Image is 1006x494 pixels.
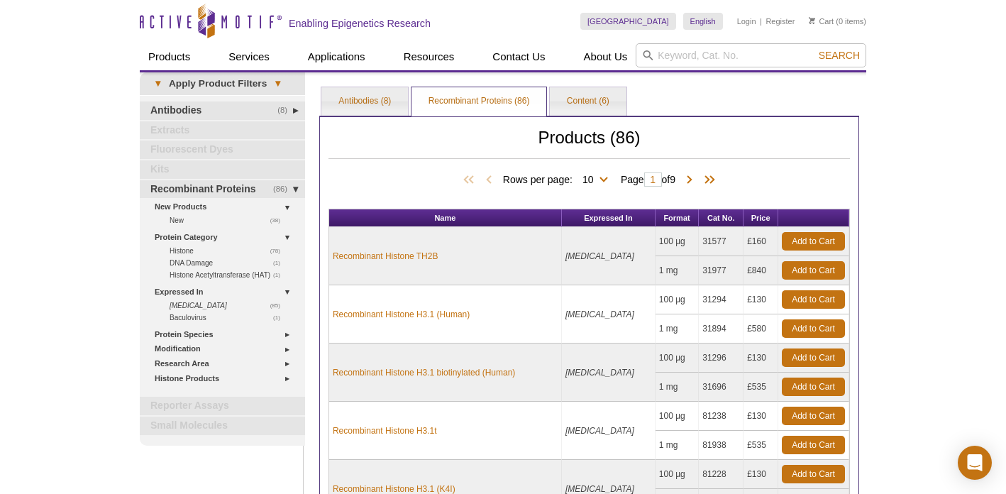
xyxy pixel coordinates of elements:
[819,50,860,61] span: Search
[744,256,778,285] td: £840
[503,172,614,186] span: Rows per page:
[333,308,470,321] a: Recombinant Histone H3.1 (Human)
[765,16,795,26] a: Register
[782,290,845,309] a: Add to Cart
[565,251,634,261] i: [MEDICAL_DATA]
[656,285,699,314] td: 100 µg
[140,160,305,179] a: Kits
[656,460,699,489] td: 100 µg
[782,465,845,483] a: Add to Cart
[147,77,169,90] span: ▾
[656,256,699,285] td: 1 mg
[140,141,305,159] a: Fluorescent Dyes
[170,302,227,309] i: [MEDICAL_DATA]
[411,87,547,116] a: Recombinant Proteins (86)
[155,341,297,356] a: Modification
[744,344,778,373] td: £130
[656,344,699,373] td: 100 µg
[140,101,305,120] a: (8)Antibodies
[782,378,845,396] a: Add to Cart
[699,373,744,402] td: 31696
[484,43,553,70] a: Contact Us
[744,314,778,344] td: £580
[170,214,288,226] a: (38)New
[395,43,463,70] a: Resources
[814,49,864,62] button: Search
[270,300,288,312] span: (85)
[699,460,744,489] td: 81228
[329,209,562,227] th: Name
[614,172,682,187] span: Page of
[270,245,288,257] span: (78)
[140,72,305,95] a: ▾Apply Product Filters▾
[299,43,374,70] a: Applications
[170,257,288,269] a: (1)DNA Damage
[656,373,699,402] td: 1 mg
[782,407,845,425] a: Add to Cart
[140,43,199,70] a: Products
[699,285,744,314] td: 31294
[155,285,297,300] a: Expressed In
[333,250,438,263] a: Recombinant Histone TH2B
[170,312,288,324] a: (1)Baculovirus
[333,424,437,437] a: Recombinant Histone H3.1t
[562,209,656,227] th: Expressed In
[565,484,634,494] i: [MEDICAL_DATA]
[333,366,515,379] a: Recombinant Histone H3.1 biotinylated (Human)
[155,199,297,214] a: New Products
[565,368,634,378] i: [MEDICAL_DATA]
[170,245,288,257] a: (78)Histone
[140,417,305,435] a: Small Molecules
[273,312,288,324] span: (1)
[155,371,297,386] a: Histone Products
[289,17,431,30] h2: Enabling Epigenetics Research
[273,269,288,281] span: (1)
[699,256,744,285] td: 31977
[744,373,778,402] td: £535
[636,43,866,67] input: Keyword, Cat. No.
[550,87,626,116] a: Content (6)
[482,173,496,187] span: Previous Page
[140,121,305,140] a: Extracts
[267,77,289,90] span: ▾
[656,314,699,344] td: 1 mg
[782,232,845,251] a: Add to Cart
[656,209,699,227] th: Format
[782,261,845,280] a: Add to Cart
[958,446,992,480] div: Open Intercom Messenger
[277,101,295,120] span: (8)
[170,269,288,281] a: (1)Histone Acetyltransferase (HAT)
[737,16,756,26] a: Login
[744,402,778,431] td: £130
[782,436,845,454] a: Add to Cart
[782,319,845,338] a: Add to Cart
[699,344,744,373] td: 31296
[744,431,778,460] td: £535
[699,314,744,344] td: 31894
[575,43,636,70] a: About Us
[140,397,305,415] a: Reporter Assays
[321,87,408,116] a: Antibodies (8)
[699,431,744,460] td: 81938
[155,327,297,342] a: Protein Species
[328,131,850,159] h2: Products (86)
[744,209,778,227] th: Price
[682,173,697,187] span: Next Page
[670,174,675,185] span: 9
[155,230,297,245] a: Protein Category
[565,426,634,436] i: [MEDICAL_DATA]
[782,348,845,367] a: Add to Cart
[697,173,718,187] span: Last Page
[699,209,744,227] th: Cat No.
[656,227,699,256] td: 100 µg
[170,300,288,312] a: (85) [MEDICAL_DATA]
[744,460,778,489] td: £130
[656,402,699,431] td: 100 µg
[683,13,723,30] a: English
[580,13,676,30] a: [GEOGRAPHIC_DATA]
[809,17,815,24] img: Your Cart
[270,214,288,226] span: (38)
[744,227,778,256] td: £160
[809,16,834,26] a: Cart
[140,180,305,199] a: (86)Recombinant Proteins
